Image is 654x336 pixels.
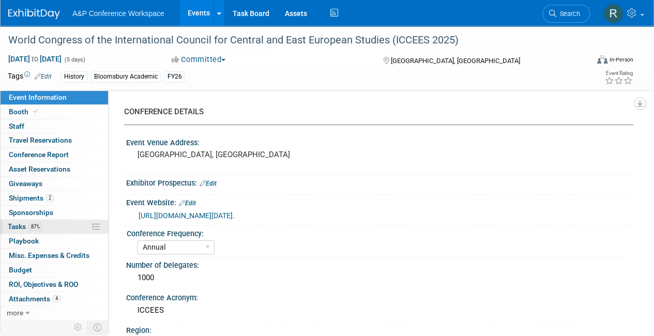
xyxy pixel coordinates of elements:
[200,180,217,187] a: Edit
[542,5,590,23] a: Search
[9,266,32,274] span: Budget
[9,194,54,202] span: Shipments
[35,73,52,80] a: Edit
[1,292,108,306] a: Attachments4
[390,57,520,65] span: [GEOGRAPHIC_DATA], [GEOGRAPHIC_DATA]
[1,191,108,205] a: Shipments2
[28,223,42,231] span: 87%
[9,165,70,173] span: Asset Reservations
[9,251,89,259] span: Misc. Expenses & Credits
[8,54,62,64] span: [DATE] [DATE]
[126,323,633,335] div: Region:
[1,90,108,104] a: Event Information
[61,71,87,82] div: History
[597,55,607,64] img: Format-Inperson.png
[8,222,42,231] span: Tasks
[9,150,69,159] span: Conference Report
[1,105,108,119] a: Booth
[46,194,54,202] span: 2
[164,71,185,82] div: FY26
[69,320,87,334] td: Personalize Event Tab Strip
[1,234,108,248] a: Playbook
[1,162,108,176] a: Asset Reservations
[139,211,235,220] a: [URL][DOMAIN_NAME][DATE].
[1,206,108,220] a: Sponsorships
[9,93,67,101] span: Event Information
[8,9,60,19] img: ExhibitDay
[126,175,633,189] div: Exhibitor Prospectus:
[33,109,38,114] i: Booth reservation complete
[179,200,196,207] a: Edit
[9,208,53,217] span: Sponsorships
[1,278,108,292] a: ROI, Objectives & ROO
[9,179,42,188] span: Giveaways
[91,71,161,82] div: Bloomsbury Academic
[9,108,40,116] span: Booth
[87,320,109,334] td: Toggle Event Tabs
[168,54,230,65] button: Committed
[30,55,40,63] span: to
[9,122,24,130] span: Staff
[1,133,108,147] a: Travel Reservations
[64,56,85,63] span: (5 days)
[126,290,633,303] div: Conference Acronym:
[1,306,108,320] a: more
[134,302,626,318] div: ICCEES
[53,295,60,302] span: 4
[9,280,78,288] span: ROI, Objectives & ROO
[605,71,633,76] div: Event Rating
[126,135,633,148] div: Event Venue Address:
[138,150,326,159] pre: [GEOGRAPHIC_DATA], [GEOGRAPHIC_DATA]
[1,148,108,162] a: Conference Report
[126,257,633,270] div: Number of Delegates:
[9,136,72,144] span: Travel Reservations
[9,295,60,303] span: Attachments
[9,237,39,245] span: Playbook
[7,309,23,317] span: more
[1,177,108,191] a: Giveaways
[5,31,580,50] div: World Congress of the International Council for Central and East European Studies (ICCEES 2025)
[1,249,108,263] a: Misc. Expenses & Credits
[542,54,633,69] div: Event Format
[1,220,108,234] a: Tasks87%
[126,195,633,208] div: Event Website:
[609,56,633,64] div: In-Person
[1,263,108,277] a: Budget
[603,4,623,23] img: Rhianna Blackburn
[134,270,626,286] div: 1000
[127,226,629,239] div: Conference Frequency:
[124,106,626,117] div: CONFERENCE DETAILS
[72,9,164,18] span: A&P Conference Workspace
[1,119,108,133] a: Staff
[556,10,580,18] span: Search
[8,71,52,83] td: Tags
